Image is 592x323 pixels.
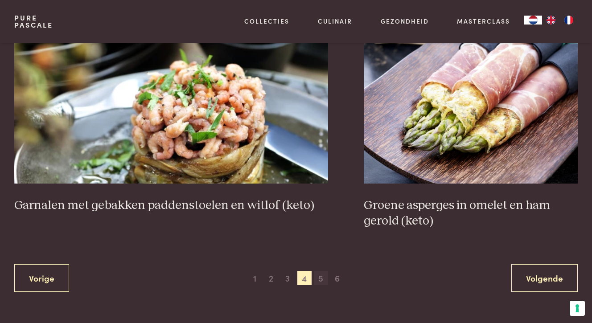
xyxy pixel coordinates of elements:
[14,5,328,213] a: Garnalen met gebakken paddenstoelen en witlof (keto) Garnalen met gebakken paddenstoelen en witlo...
[364,198,578,229] h3: Groene asperges in omelet en ham gerold (keto)
[318,16,352,26] a: Culinair
[364,5,578,229] a: Groene asperges in omelet en ham gerold (keto) Groene asperges in omelet en ham gerold (keto)
[570,301,585,316] button: Uw voorkeuren voor toestemming voor trackingtechnologieën
[560,16,578,25] a: FR
[14,14,53,29] a: PurePascale
[280,271,295,285] span: 3
[247,271,262,285] span: 1
[524,16,578,25] aside: Language selected: Nederlands
[14,198,328,213] h3: Garnalen met gebakken paddenstoelen en witlof (keto)
[244,16,289,26] a: Collecties
[457,16,510,26] a: Masterclass
[524,16,542,25] div: Language
[264,271,278,285] span: 2
[330,271,345,285] span: 6
[364,5,578,184] img: Groene asperges in omelet en ham gerold (keto)
[524,16,542,25] a: NL
[14,5,328,184] img: Garnalen met gebakken paddenstoelen en witlof (keto)
[542,16,560,25] a: EN
[314,271,328,285] span: 5
[381,16,429,26] a: Gezondheid
[542,16,578,25] ul: Language list
[511,264,578,292] a: Volgende
[14,264,69,292] a: Vorige
[297,271,312,285] span: 4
